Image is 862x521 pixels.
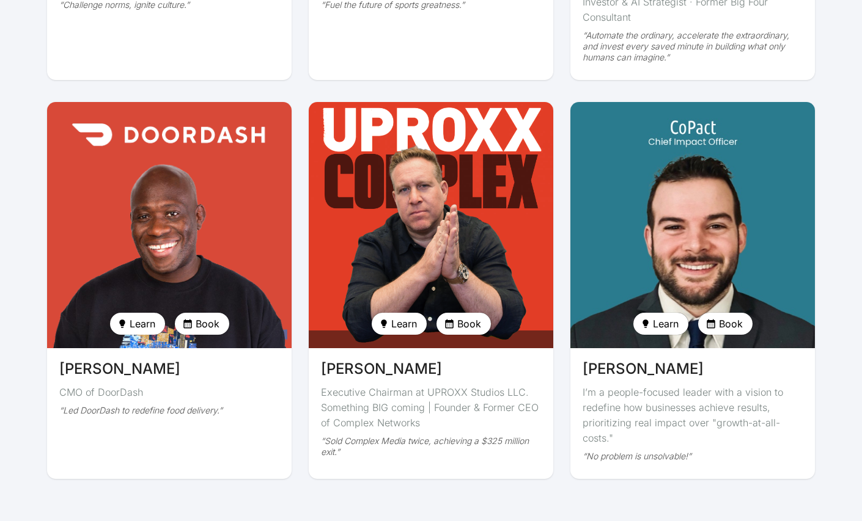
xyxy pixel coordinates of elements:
[321,435,541,457] div: “Sold Complex Media twice, achieving a $325 million exit.”
[653,316,679,331] span: Learn
[719,316,743,331] span: Book
[698,313,753,335] button: Book
[583,358,704,380] span: [PERSON_NAME]
[47,102,292,348] img: avatar of Kofi Amoo-Gottfried
[391,316,417,331] span: Learn
[457,316,481,331] span: Book
[583,30,803,63] div: “Automate the ordinary, accelerate the extraordinary, and invest every saved minute in building w...
[59,405,279,416] div: “Led DoorDash to redefine food delivery.”
[130,316,155,331] span: Learn
[321,385,541,431] div: Executive Chairman at UPROXX Studios LLC. Something BIG coming | Founder & Former CEO of Complex ...
[59,358,180,380] span: [PERSON_NAME]
[110,313,165,335] button: Learn
[309,102,553,348] img: avatar of Rich Antoniello
[633,313,688,335] button: Learn
[567,98,819,352] img: avatar of Zach Beegal
[583,385,803,446] div: I’m a people-focused leader with a vision to redefine how businesses achieve results, prioritizin...
[437,313,491,335] button: Book
[59,385,279,400] div: CMO of DoorDash
[196,316,219,331] span: Book
[175,313,229,335] button: Book
[583,451,803,462] div: “No problem is unsolvable!”
[372,313,427,335] button: Learn
[321,358,442,380] span: [PERSON_NAME]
